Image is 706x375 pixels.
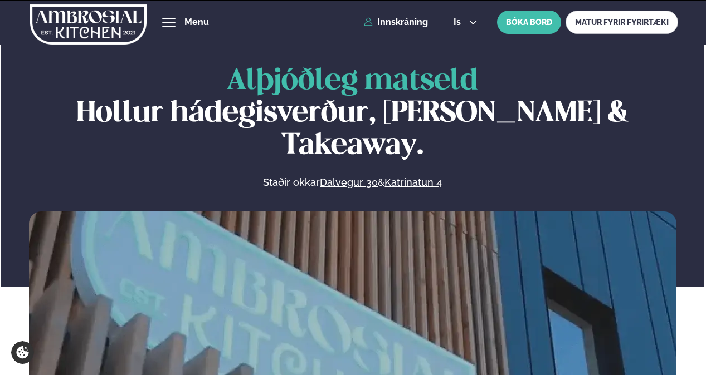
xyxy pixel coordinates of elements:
[566,11,678,34] a: MATUR FYRIR FYRIRTÆKI
[364,17,428,27] a: Innskráning
[227,67,478,95] span: Alþjóðleg matseld
[30,2,147,47] img: logo
[454,18,464,27] span: is
[445,18,486,27] button: is
[320,176,378,189] a: Dalvegur 30
[11,341,34,364] a: Cookie settings
[142,176,563,189] p: Staðir okkar &
[29,65,677,162] h1: Hollur hádegisverður, [PERSON_NAME] & Takeaway.
[162,16,176,29] button: hamburger
[497,11,561,34] button: BÓKA BORÐ
[384,176,442,189] a: Katrinatun 4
